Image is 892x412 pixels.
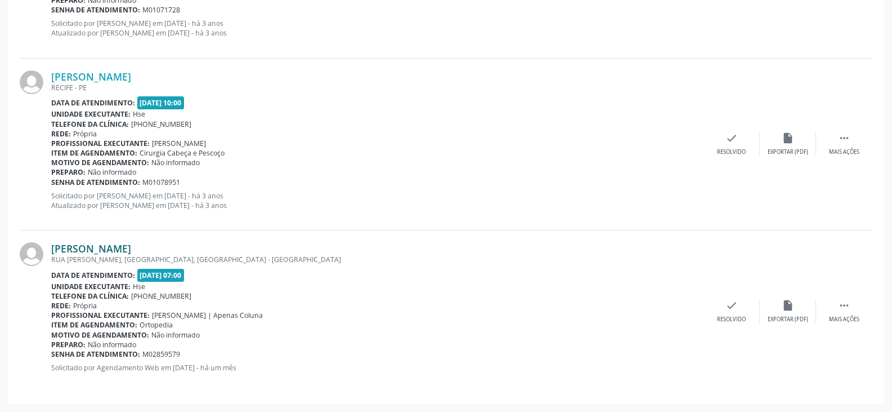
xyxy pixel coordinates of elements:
span: Própria [73,129,97,139]
b: Unidade executante: [51,282,131,291]
div: RUA [PERSON_NAME], [GEOGRAPHIC_DATA], [GEOGRAPHIC_DATA] - [GEOGRAPHIC_DATA] [51,255,703,264]
i: check [725,132,738,144]
b: Item de agendamento: [51,320,137,330]
p: Solicitado por Agendamento Web em [DATE] - há um mês [51,363,703,373]
img: img [20,70,43,94]
span: [PHONE_NUMBER] [131,291,191,301]
span: Própria [73,301,97,311]
b: Preparo: [51,340,86,349]
p: Solicitado por [PERSON_NAME] em [DATE] - há 3 anos Atualizado por [PERSON_NAME] em [DATE] - há 3 ... [51,191,703,210]
span: M02859579 [142,349,180,359]
span: Ortopedia [140,320,173,330]
span: [DATE] 10:00 [137,96,185,109]
b: Item de agendamento: [51,148,137,158]
span: Não informado [151,158,200,167]
b: Telefone da clínica: [51,119,129,129]
div: Exportar (PDF) [768,148,808,156]
b: Senha de atendimento: [51,5,140,15]
b: Motivo de agendamento: [51,158,149,167]
b: Data de atendimento: [51,271,135,280]
b: Profissional executante: [51,311,150,320]
img: img [20,242,43,266]
div: Mais ações [829,148,859,156]
div: Resolvido [717,316,746,324]
span: Hse [133,109,145,119]
div: Exportar (PDF) [768,316,808,324]
b: Unidade executante: [51,109,131,119]
b: Preparo: [51,167,86,177]
span: Cirurgia Cabeça e Pescoço [140,148,225,158]
span: [PHONE_NUMBER] [131,119,191,129]
i:  [838,299,850,312]
b: Telefone da clínica: [51,291,129,301]
div: Resolvido [717,148,746,156]
i:  [838,132,850,144]
b: Motivo de agendamento: [51,330,149,340]
div: Mais ações [829,316,859,324]
span: M01071728 [142,5,180,15]
i: insert_drive_file [782,299,794,312]
span: Não informado [88,340,136,349]
a: [PERSON_NAME] [51,242,131,255]
i: check [725,299,738,312]
i: insert_drive_file [782,132,794,144]
span: [PERSON_NAME] | Apenas Coluna [152,311,263,320]
b: Data de atendimento: [51,98,135,108]
b: Senha de atendimento: [51,178,140,187]
b: Rede: [51,129,71,139]
a: [PERSON_NAME] [51,70,131,83]
span: Não informado [151,330,200,340]
span: [PERSON_NAME] [152,139,206,148]
span: [DATE] 07:00 [137,269,185,282]
div: RECIFE - PE [51,83,703,92]
span: Hse [133,282,145,291]
span: Não informado [88,167,136,177]
b: Senha de atendimento: [51,349,140,359]
p: Solicitado por [PERSON_NAME] em [DATE] - há 3 anos Atualizado por [PERSON_NAME] em [DATE] - há 3 ... [51,19,703,38]
b: Rede: [51,301,71,311]
span: M01078951 [142,178,180,187]
b: Profissional executante: [51,139,150,148]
